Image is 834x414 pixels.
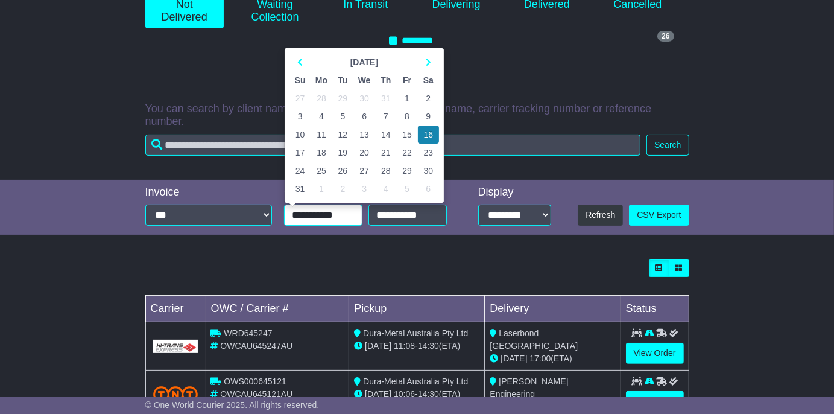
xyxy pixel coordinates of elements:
[206,296,349,322] td: OWC / Carrier #
[375,144,396,162] td: 21
[629,205,689,226] a: CSV Export
[578,205,623,226] button: Refresh
[365,389,391,399] span: [DATE]
[490,352,615,365] div: (ETA)
[418,71,439,89] th: Sa
[145,296,206,322] td: Carrier
[145,103,689,129] p: You can search by client name, OWC tracking number, carrier name, carrier tracking number or refe...
[220,389,292,399] span: OWCAU645121AU
[332,107,353,126] td: 5
[375,107,396,126] td: 7
[418,126,439,144] td: 16
[485,296,621,322] td: Delivery
[396,180,417,198] td: 5
[224,328,272,338] span: WRD645247
[311,107,332,126] td: 4
[396,144,417,162] td: 22
[289,89,311,107] td: 27
[353,162,375,180] td: 27
[311,144,332,162] td: 18
[332,71,353,89] th: Tu
[375,71,396,89] th: Th
[363,328,468,338] span: Dura-Metal Australia Pty Ltd
[353,89,375,107] td: 30
[353,126,375,144] td: 13
[332,89,353,107] td: 29
[332,126,353,144] td: 12
[396,89,417,107] td: 1
[501,354,527,363] span: [DATE]
[353,71,375,89] th: We
[145,28,677,100] a: 26 All
[311,53,417,71] th: Select Month
[311,71,332,89] th: Mo
[396,107,417,126] td: 8
[418,341,439,351] span: 14:30
[311,126,332,144] td: 11
[418,162,439,180] td: 30
[289,126,311,144] td: 10
[289,71,311,89] th: Su
[332,180,353,198] td: 2
[353,144,375,162] td: 20
[626,391,684,412] a: View Order
[153,340,198,353] img: GetCarrierServiceLogo
[396,162,417,180] td: 29
[394,341,415,351] span: 11:08
[332,144,353,162] td: 19
[418,389,439,399] span: 14:30
[396,126,417,144] td: 15
[626,343,684,364] a: View Order
[365,341,391,351] span: [DATE]
[145,186,273,199] div: Invoice
[478,186,552,199] div: Display
[289,180,311,198] td: 31
[418,180,439,198] td: 6
[375,162,396,180] td: 28
[145,400,320,410] span: © One World Courier 2025. All rights reserved.
[418,144,439,162] td: 23
[621,296,689,322] td: Status
[394,389,415,399] span: 10:06
[363,377,468,386] span: Dura-Metal Australia Pty Ltd
[490,328,578,351] span: Laserbond [GEOGRAPHIC_DATA]
[657,31,674,42] span: 26
[646,135,689,156] button: Search
[375,126,396,144] td: 14
[311,89,332,107] td: 28
[349,296,485,322] td: Pickup
[490,377,568,399] span: [PERSON_NAME] Engineering
[418,89,439,107] td: 2
[311,162,332,180] td: 25
[224,377,286,386] span: OWS000645121
[311,180,332,198] td: 1
[418,107,439,126] td: 9
[354,388,479,401] div: - (ETA)
[289,107,311,126] td: 3
[220,341,292,351] span: OWCAU645247AU
[332,162,353,180] td: 26
[153,386,198,403] img: TNT_Domestic.png
[289,144,311,162] td: 17
[353,180,375,198] td: 3
[375,89,396,107] td: 31
[353,107,375,126] td: 6
[375,180,396,198] td: 4
[529,354,551,363] span: 17:00
[396,71,417,89] th: Fr
[354,340,479,352] div: - (ETA)
[289,162,311,180] td: 24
